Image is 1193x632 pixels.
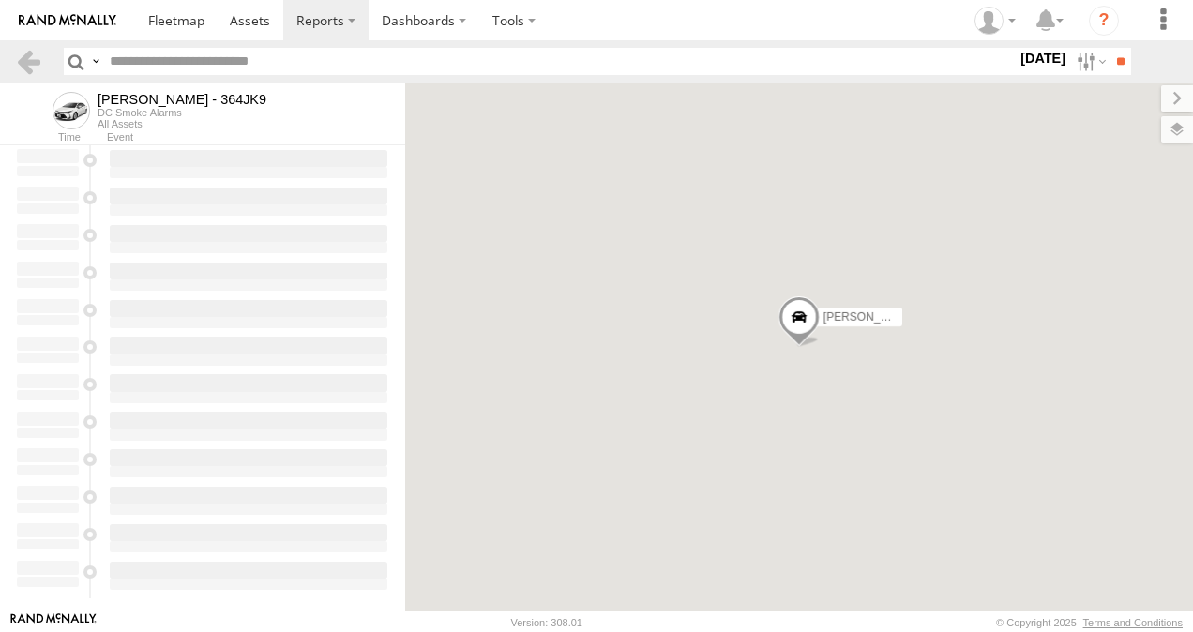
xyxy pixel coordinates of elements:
div: Version: 308.01 [511,617,582,628]
div: © Copyright 2025 - [996,617,1183,628]
label: Search Query [88,48,103,75]
a: Terms and Conditions [1083,617,1183,628]
div: Benjamin Fidow - 364JK9 - View Asset History [98,92,266,107]
i: ? [1089,6,1119,36]
div: Marco DiBenedetto [968,7,1022,35]
span: [PERSON_NAME] - 364JK9 [823,310,964,324]
div: All Assets [98,118,266,129]
img: rand-logo.svg [19,14,116,27]
label: Search Filter Options [1069,48,1110,75]
div: Time [15,133,81,143]
a: Visit our Website [10,613,97,632]
a: Back to previous Page [15,48,42,75]
label: [DATE] [1017,48,1069,68]
div: Event [107,133,405,143]
div: DC Smoke Alarms [98,107,266,118]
